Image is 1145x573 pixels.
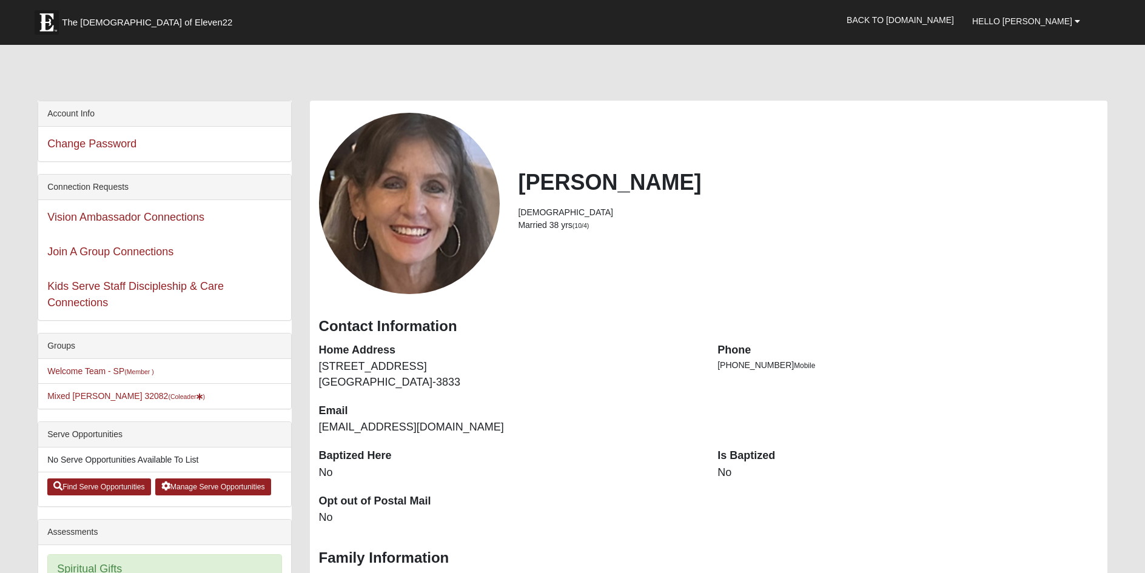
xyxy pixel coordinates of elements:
h2: [PERSON_NAME] [518,169,1098,195]
a: Mixed [PERSON_NAME] 32082(Coleader) [47,391,205,401]
dt: Phone [717,343,1098,358]
li: [PHONE_NUMBER] [717,359,1098,372]
li: Married 38 yrs [518,219,1098,232]
a: Welcome Team - SP(Member ) [47,366,154,376]
small: (Member ) [124,368,153,375]
small: (10/4) [572,222,589,229]
div: Connection Requests [38,175,290,200]
dt: Email [319,403,700,419]
a: Hello [PERSON_NAME] [963,6,1089,36]
dt: Baptized Here [319,448,700,464]
small: (Coleader ) [168,393,205,400]
h3: Family Information [319,549,1098,567]
a: Back to [DOMAIN_NAME] [838,5,963,35]
dd: [STREET_ADDRESS] [GEOGRAPHIC_DATA]-3833 [319,359,700,390]
div: Groups [38,333,290,359]
div: Account Info [38,101,290,127]
span: Hello [PERSON_NAME] [972,16,1072,26]
a: Find Serve Opportunities [47,478,151,495]
dd: [EMAIL_ADDRESS][DOMAIN_NAME] [319,420,700,435]
dt: Home Address [319,343,700,358]
a: Manage Serve Opportunities [155,478,271,495]
a: Join A Group Connections [47,246,173,258]
li: No Serve Opportunities Available To List [38,447,290,472]
img: Eleven22 logo [35,10,59,35]
a: Vision Ambassador Connections [47,211,204,223]
li: [DEMOGRAPHIC_DATA] [518,206,1098,219]
div: Serve Opportunities [38,422,290,447]
dt: Is Baptized [717,448,1098,464]
dd: No [319,465,700,481]
a: Change Password [47,138,136,150]
dt: Opt out of Postal Mail [319,494,700,509]
dd: No [717,465,1098,481]
a: The [DEMOGRAPHIC_DATA] of Eleven22 [29,4,271,35]
dd: No [319,510,700,526]
span: Mobile [794,361,815,370]
div: Assessments [38,520,290,545]
h3: Contact Information [319,318,1098,335]
span: The [DEMOGRAPHIC_DATA] of Eleven22 [62,16,232,28]
a: Kids Serve Staff Discipleship & Care Connections [47,280,224,309]
a: View Fullsize Photo [319,113,500,294]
